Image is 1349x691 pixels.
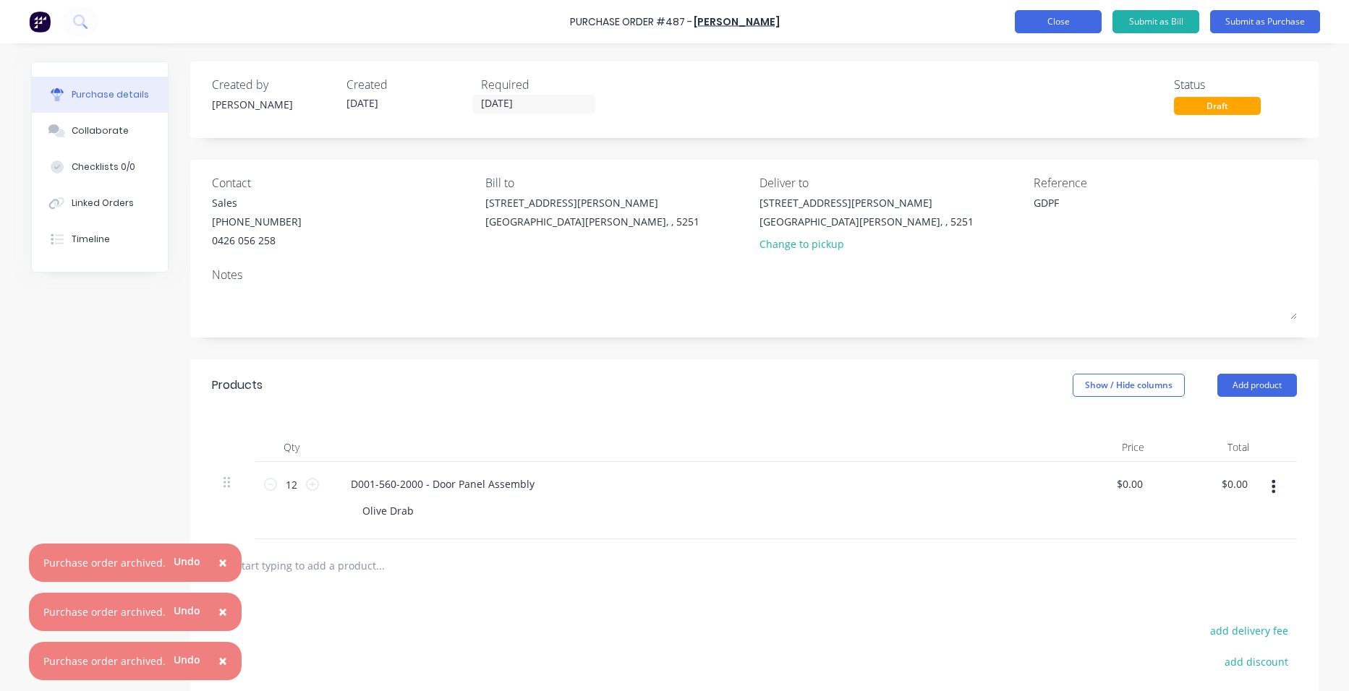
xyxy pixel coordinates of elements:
[1202,621,1297,640] button: add delivery fee
[32,221,168,257] button: Timeline
[212,266,1297,283] div: Notes
[1217,374,1297,397] button: Add product
[759,195,974,210] div: [STREET_ADDRESS][PERSON_NAME]
[485,195,699,210] div: [STREET_ADDRESS][PERSON_NAME]
[235,551,524,580] input: Start typing to add a product...
[72,233,110,246] div: Timeline
[759,174,1023,192] div: Deliver to
[212,195,302,210] div: Sales
[212,97,335,112] div: [PERSON_NAME]
[212,233,302,248] div: 0426 056 258
[204,644,242,679] button: Close
[694,14,780,29] a: [PERSON_NAME]
[32,113,168,149] button: Collaborate
[166,649,208,671] button: Undo
[212,76,335,93] div: Created by
[339,473,546,494] div: D001-560-2000 - Door Panel Assembly
[32,149,168,185] button: Checklists 0/0
[346,76,469,93] div: Created
[1217,652,1297,671] button: add discount
[1156,433,1261,462] div: Total
[72,124,129,137] div: Collaborate
[43,555,166,570] div: Purchase order archived.
[481,76,604,93] div: Required
[212,214,302,229] div: [PHONE_NUMBER]
[43,604,166,619] div: Purchase order archived.
[212,174,475,192] div: Contact
[759,236,974,252] div: Change to pickup
[255,433,328,462] div: Qty
[570,14,692,30] div: Purchase Order #487 -
[204,546,242,580] button: Close
[166,551,208,572] button: Undo
[1034,195,1214,228] textarea: GDPF
[485,174,749,192] div: Bill to
[485,214,699,229] div: [GEOGRAPHIC_DATA][PERSON_NAME], , 5251
[1112,10,1199,33] button: Submit as Bill
[72,160,135,173] div: Checklists 0/0
[43,653,166,669] div: Purchase order archived.
[1174,76,1297,93] div: Status
[1073,374,1185,397] button: Show / Hide columns
[351,500,425,521] div: Olive Drab
[1051,433,1156,462] div: Price
[72,88,149,101] div: Purchase details
[72,197,134,210] div: Linked Orders
[32,77,168,113] button: Purchase details
[218,601,227,622] span: ×
[166,600,208,622] button: Undo
[1034,174,1297,192] div: Reference
[1210,10,1320,33] button: Submit as Purchase
[1174,97,1261,115] div: Draft
[218,651,227,671] span: ×
[759,214,974,229] div: [GEOGRAPHIC_DATA][PERSON_NAME], , 5251
[29,11,51,33] img: Factory
[204,595,242,630] button: Close
[1015,10,1102,33] button: Close
[218,552,227,572] span: ×
[212,377,263,394] div: Products
[32,185,168,221] button: Linked Orders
